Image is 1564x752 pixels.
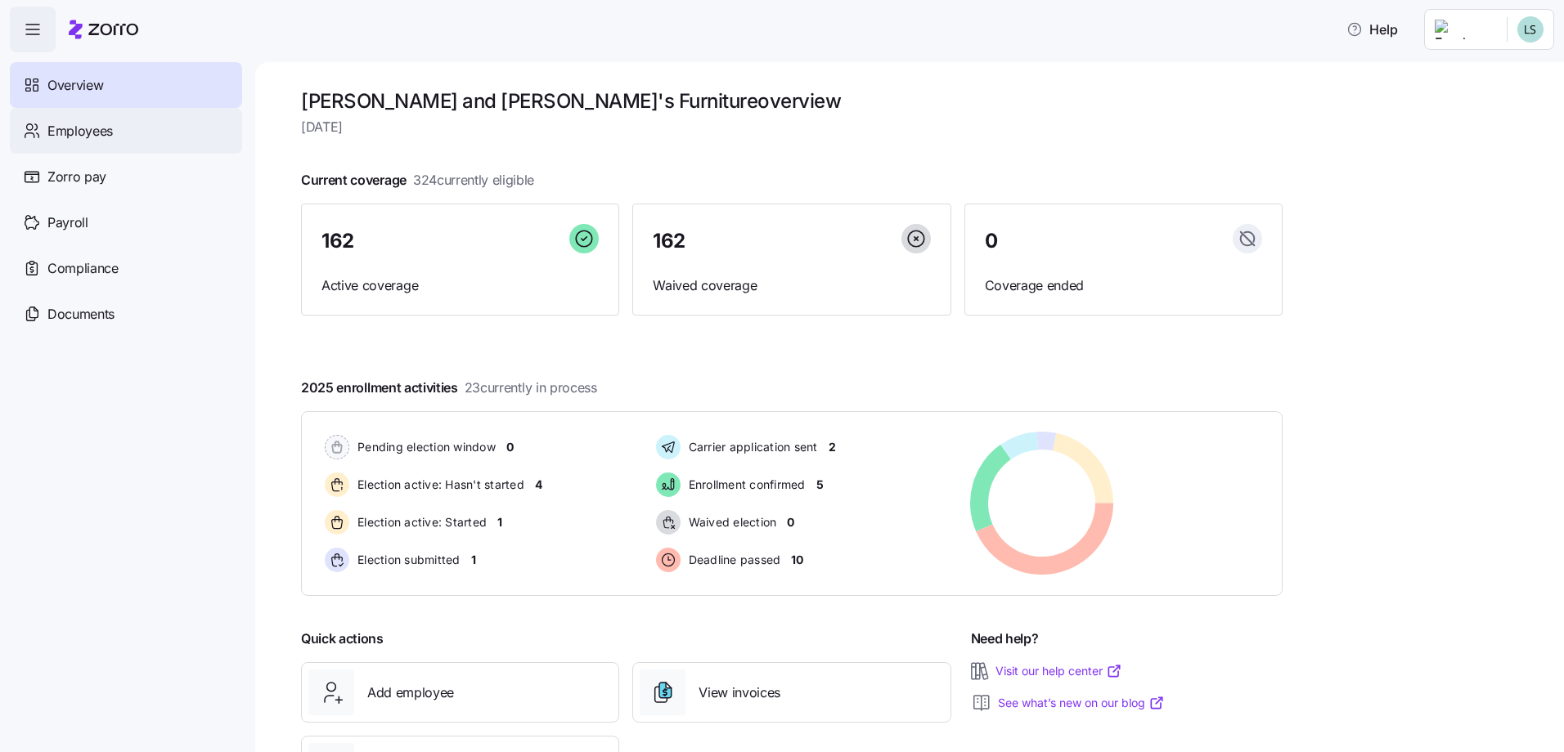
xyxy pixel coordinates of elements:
[1333,13,1411,46] button: Help
[471,552,476,568] span: 1
[791,552,802,568] span: 10
[684,514,777,530] span: Waived election
[47,304,115,325] span: Documents
[10,291,242,337] a: Documents
[1435,20,1494,39] img: Employer logo
[10,199,242,245] a: Payroll
[47,213,88,233] span: Payroll
[653,231,685,251] span: 162
[367,683,454,703] span: Add employee
[10,108,242,154] a: Employees
[353,477,524,493] span: Election active: Hasn't started
[684,439,818,455] span: Carrier application sent
[971,629,1039,649] span: Need help?
[998,695,1165,711] a: See what’s new on our blog
[353,552,461,568] span: Election submitted
[47,167,106,187] span: Zorro pay
[47,121,113,141] span: Employees
[1346,20,1398,39] span: Help
[816,477,824,493] span: 5
[684,552,781,568] span: Deadline passed
[301,88,1283,114] h1: [PERSON_NAME] and [PERSON_NAME]'s Furniture overview
[301,117,1283,137] span: [DATE]
[985,275,1262,296] span: Coverage ended
[1517,16,1544,43] img: d552751acb159096fc10a5bc90168bac
[10,245,242,291] a: Compliance
[787,514,794,530] span: 0
[497,514,502,530] span: 1
[353,439,496,455] span: Pending election window
[321,231,354,251] span: 162
[684,477,806,493] span: Enrollment confirmed
[995,663,1122,679] a: Visit our help center
[10,62,242,108] a: Overview
[301,378,597,398] span: 2025 enrollment activities
[535,477,542,493] span: 4
[301,629,384,649] span: Quick actions
[985,231,998,251] span: 0
[321,275,599,296] span: Active coverage
[47,258,119,279] span: Compliance
[301,170,534,190] span: Current coverage
[653,275,930,296] span: Waived coverage
[10,154,242,199] a: Zorro pay
[465,378,597,398] span: 23 currently in process
[353,514,487,530] span: Election active: Started
[699,683,780,703] span: View invoices
[47,75,103,96] span: Overview
[829,439,836,455] span: 2
[413,170,534,190] span: 324 currently eligible
[506,439,514,455] span: 0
